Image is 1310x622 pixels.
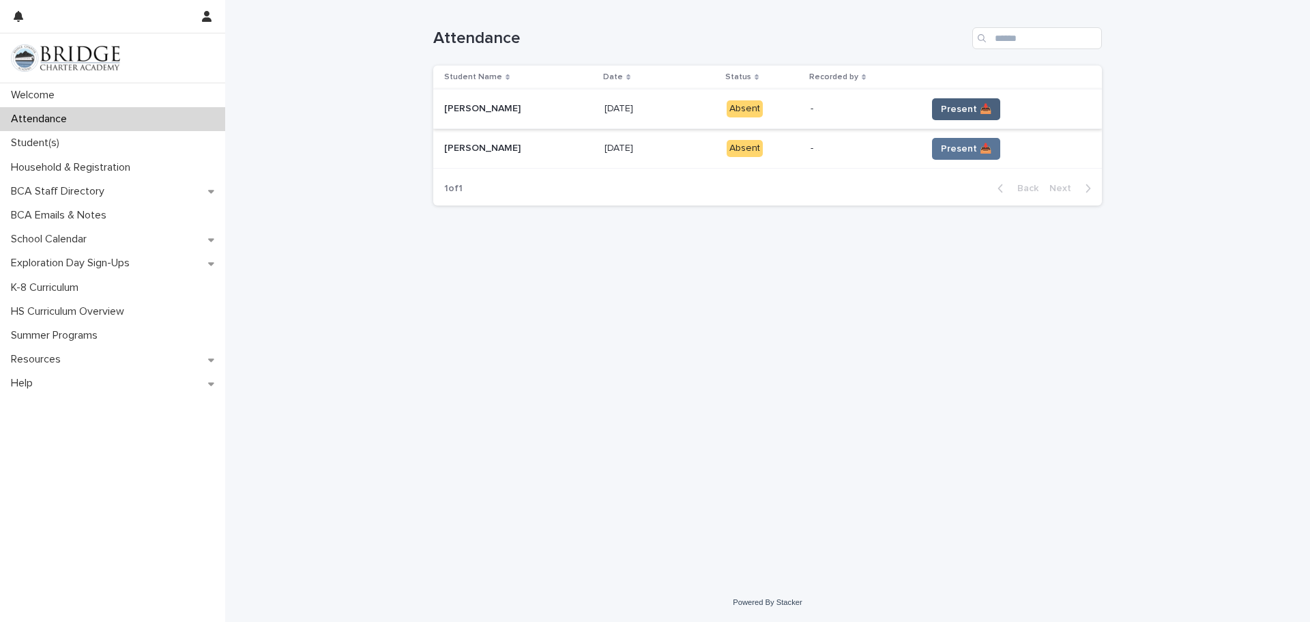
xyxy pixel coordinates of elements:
[605,100,636,115] p: [DATE]
[811,143,916,154] p: -
[5,233,98,246] p: School Calendar
[972,27,1102,49] input: Search
[1049,184,1079,193] span: Next
[433,89,1102,129] tr: [PERSON_NAME][PERSON_NAME] [DATE][DATE] Absent-Present 📥
[809,70,858,85] p: Recorded by
[727,140,763,157] div: Absent
[605,140,636,154] p: [DATE]
[11,44,120,72] img: V1C1m3IdTEidaUdm9Hs0
[5,281,89,294] p: K-8 Curriculum
[941,102,991,116] span: Present 📥
[733,598,802,606] a: Powered By Stacker
[444,70,502,85] p: Student Name
[5,161,141,174] p: Household & Registration
[5,377,44,390] p: Help
[941,142,991,156] span: Present 📥
[932,98,1000,120] button: Present 📥
[5,305,135,318] p: HS Curriculum Overview
[444,140,523,154] p: [PERSON_NAME]
[433,172,474,206] p: 1 of 1
[603,70,623,85] p: Date
[5,329,108,342] p: Summer Programs
[932,138,1000,160] button: Present 📥
[433,29,967,48] h1: Attendance
[987,182,1044,195] button: Back
[1009,184,1038,193] span: Back
[5,209,117,222] p: BCA Emails & Notes
[5,353,72,366] p: Resources
[727,100,763,117] div: Absent
[5,113,78,126] p: Attendance
[5,89,65,102] p: Welcome
[811,103,916,115] p: -
[5,257,141,270] p: Exploration Day Sign-Ups
[725,70,751,85] p: Status
[433,129,1102,169] tr: [PERSON_NAME][PERSON_NAME] [DATE][DATE] Absent-Present 📥
[5,185,115,198] p: BCA Staff Directory
[1044,182,1102,195] button: Next
[444,100,523,115] p: [PERSON_NAME]
[5,137,70,150] p: Student(s)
